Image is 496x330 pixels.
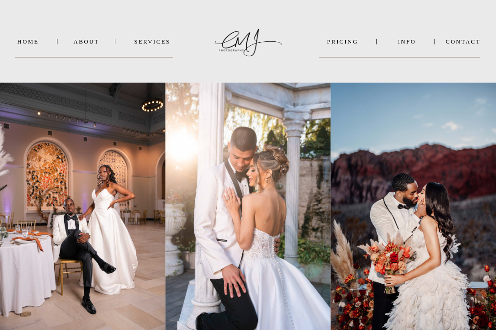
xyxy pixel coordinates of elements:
[74,39,98,45] a: About
[319,39,365,45] a: PRICING
[446,39,481,45] a: Contact
[131,39,173,45] a: SERVICES
[16,39,40,45] a: Home
[387,39,427,45] a: INFO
